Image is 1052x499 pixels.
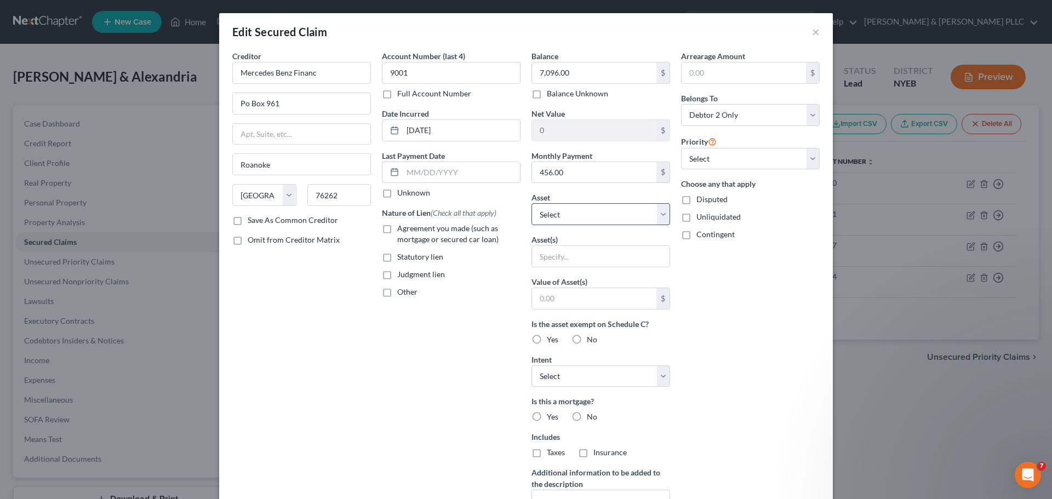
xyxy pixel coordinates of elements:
span: Taxes [547,448,565,457]
label: Asset(s) [531,234,558,245]
label: Unknown [397,187,430,198]
img: Profile image for Sara [107,18,129,39]
div: Close [188,18,208,37]
label: Save As Common Creditor [248,215,338,226]
div: Form Preview Helper [22,263,184,275]
label: Balance [531,50,558,62]
span: Belongs To [681,94,718,103]
div: $ [656,288,670,309]
img: logo [22,25,85,35]
div: $ [656,120,670,141]
div: Attorney's Disclosure of Compensation [22,243,184,255]
input: Apt, Suite, etc... [233,124,370,145]
span: Unliquidated [696,212,741,221]
label: Monthly Payment [531,150,592,162]
div: Statement of Financial Affairs - Payments Made in the Last 90 days [16,207,203,239]
span: Other [397,287,418,296]
label: Priority [681,135,717,148]
span: Asset [531,193,550,202]
span: Creditor [232,51,261,61]
label: Choose any that apply [681,178,820,190]
p: How can we help? [22,96,197,115]
div: Send us a message [22,138,183,150]
div: $ [656,162,670,183]
label: Intent [531,354,552,365]
input: MM/DD/YYYY [403,120,520,141]
span: Contingent [696,230,735,239]
input: Search creditor by name... [232,62,371,84]
label: Arrearage Amount [681,50,745,62]
label: Includes [531,431,670,443]
button: Search for help [16,181,203,203]
span: Omit from Creditor Matrix [248,235,340,244]
span: 7 [1037,462,1046,471]
label: Value of Asset(s) [531,276,587,288]
label: Balance Unknown [547,88,608,99]
input: Enter address... [233,93,370,114]
span: No [587,412,597,421]
span: Help [174,369,191,377]
span: Agreement you made (such as mortgage or secured car loan) [397,223,499,244]
img: Profile image for Emma [128,18,150,39]
input: 0.00 [682,62,806,83]
button: Messages [73,342,146,386]
label: Nature of Lien [382,207,496,219]
label: Account Number (last 4) [382,50,465,62]
button: Help [146,342,219,386]
span: Judgment lien [397,269,445,279]
input: 0.00 [532,120,656,141]
input: Specify... [532,246,670,267]
input: Enter zip... [307,184,371,206]
span: Yes [547,335,558,344]
div: Attorney's Disclosure of Compensation [16,239,203,259]
label: Full Account Number [397,88,471,99]
input: MM/DD/YYYY [403,162,520,183]
label: Net Value [531,108,565,119]
div: Amendments [22,284,184,295]
span: No [587,335,597,344]
div: We typically reply in a few hours [22,150,183,161]
input: 0.00 [532,288,656,309]
div: Edit Secured Claim [232,24,327,39]
span: Disputed [696,194,728,204]
p: Hi there! [22,78,197,96]
img: Profile image for Lindsey [149,18,171,39]
span: (Check all that apply) [431,208,496,217]
label: Additional information to be added to the description [531,467,670,490]
div: Form Preview Helper [16,259,203,279]
span: Search for help [22,186,89,198]
span: Messages [91,369,129,377]
label: Is this a mortgage? [531,395,670,407]
div: $ [806,62,819,83]
div: Amendments [16,279,203,300]
label: Date Incurred [382,108,429,119]
div: $ [656,62,670,83]
label: Last Payment Date [382,150,445,162]
label: Is the asset exempt on Schedule C? [531,318,670,330]
div: Statement of Financial Affairs - Payments Made in the Last 90 days [22,211,184,234]
span: Statutory lien [397,252,443,261]
span: Home [24,369,49,377]
button: × [812,25,820,38]
input: Enter city... [233,154,370,175]
input: 0.00 [532,162,656,183]
div: Send us a messageWe typically reply in a few hours [11,129,208,170]
input: 0.00 [532,62,656,83]
span: Insurance [593,448,627,457]
input: XXXX [382,62,521,84]
span: Yes [547,412,558,421]
iframe: Intercom live chat [1015,462,1041,488]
